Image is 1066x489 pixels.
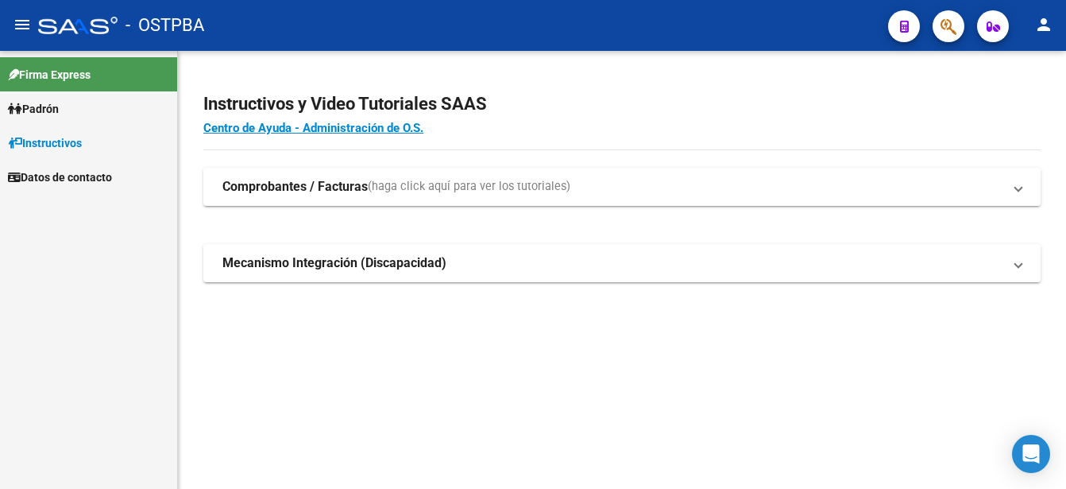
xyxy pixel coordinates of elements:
[1034,15,1053,34] mat-icon: person
[8,169,112,186] span: Datos de contacto
[203,244,1041,282] mat-expansion-panel-header: Mecanismo Integración (Discapacidad)
[203,121,423,135] a: Centro de Ayuda - Administración de O.S.
[126,8,204,43] span: - OSTPBA
[8,66,91,83] span: Firma Express
[222,254,446,272] strong: Mecanismo Integración (Discapacidad)
[222,178,368,196] strong: Comprobantes / Facturas
[8,100,59,118] span: Padrón
[1012,435,1050,473] div: Open Intercom Messenger
[203,168,1041,206] mat-expansion-panel-header: Comprobantes / Facturas(haga click aquí para ver los tutoriales)
[368,178,570,196] span: (haga click aquí para ver los tutoriales)
[8,134,82,152] span: Instructivos
[203,89,1041,119] h2: Instructivos y Video Tutoriales SAAS
[13,15,32,34] mat-icon: menu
